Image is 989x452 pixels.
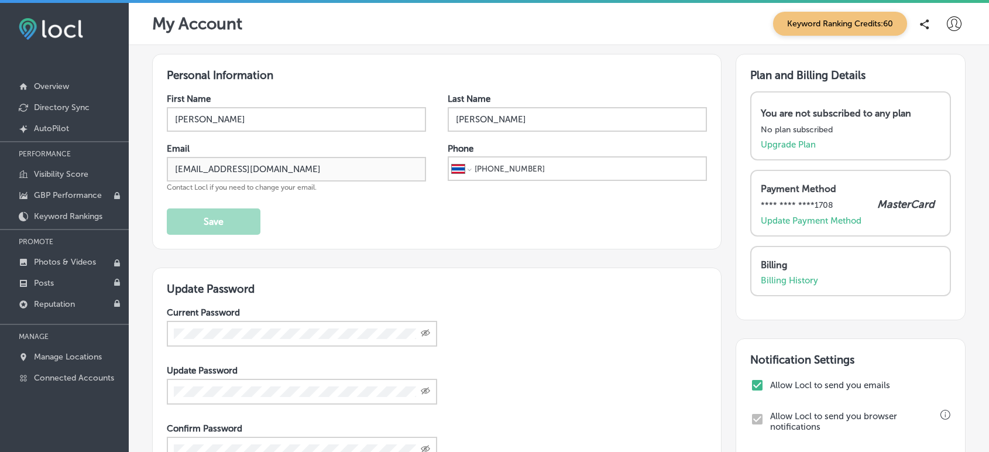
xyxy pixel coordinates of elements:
[167,282,707,296] h3: Update Password
[448,94,490,104] label: Last Name
[152,14,242,33] p: My Account
[448,143,473,154] label: Phone
[34,211,102,221] p: Keyword Rankings
[34,190,102,200] p: GBP Performance
[34,373,114,383] p: Connected Accounts
[167,69,707,82] h3: Personal Information
[761,215,861,226] a: Update Payment Method
[34,278,54,288] p: Posts
[770,380,948,391] label: Allow Locl to send you emails
[167,365,238,376] label: Update Password
[761,125,833,135] p: No plan subscribed
[34,257,96,267] p: Photos & Videos
[34,81,69,91] p: Overview
[167,208,260,235] button: Save
[167,157,426,182] input: Enter Email
[877,198,935,211] p: MasterCard
[940,410,951,420] button: Please check your browser notification settings if you are not able to adjust this field.
[34,169,88,179] p: Visibility Score
[167,183,317,191] span: Contact Locl if you need to change your email.
[34,124,69,133] p: AutoPilot
[19,18,83,40] img: fda3e92497d09a02dc62c9cd864e3231.png
[167,307,240,318] label: Current Password
[761,259,935,270] p: Billing
[448,107,707,132] input: Enter Last Name
[761,275,818,286] a: Billing History
[167,143,190,154] label: Email
[34,352,102,362] p: Manage Locations
[750,353,951,367] h3: Notification Settings
[34,102,90,112] p: Directory Sync
[750,69,951,82] h3: Plan and Billing Details
[473,157,703,180] input: Phone number
[421,386,430,397] span: Toggle password visibility
[167,107,426,132] input: Enter First Name
[773,12,907,36] span: Keyword Ranking Credits: 60
[167,423,242,434] label: Confirm Password
[421,328,430,339] span: Toggle password visibility
[761,139,816,150] a: Upgrade Plan
[770,411,938,432] label: Allow Locl to send you browser notifications
[34,299,75,309] p: Reputation
[761,183,935,194] p: Payment Method
[167,94,211,104] label: First Name
[761,108,911,119] p: You are not subscribed to any plan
